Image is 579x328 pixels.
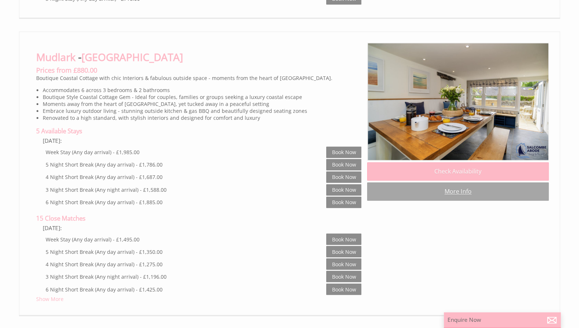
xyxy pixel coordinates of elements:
a: More Info [367,182,549,201]
a: Book Now [326,159,361,170]
a: Show More [36,295,64,302]
h3: Prices from £880.00 [36,66,361,75]
li: Accommodates 6 across 3 bedrooms & 2 bathrooms [43,87,361,94]
a: Book Now [326,146,361,158]
a: Book Now [326,171,361,183]
a: Book Now [326,246,361,257]
li: Boutique Style Coastal Cottage Gem - Ideal for couples, families or groups seeking a luxury coast... [43,94,361,100]
a: Mudlark [36,50,76,64]
p: Boutique Coastal Cottage with chic Interiors & fabulous outside space - moments from the heart of... [36,75,361,81]
a: Book Now [326,258,361,270]
div: 6 Night Short Break (Any day arrival) - £1,425.00 [46,286,326,293]
div: 4 Night Short Break (Any day arrival) - £1,687.00 [46,173,326,180]
a: Book Now [326,184,361,195]
a: Book Now [326,271,361,282]
div: 3 Night Short Break (Any night arrival) - £1,196.00 [46,273,326,280]
li: Moments away from the heart of [GEOGRAPHIC_DATA], yet tucked away in a peaceful setting [43,100,361,107]
li: Renovated to a high standard, with stylish interiors and designed for comfort and luxury [43,114,361,121]
a: [GEOGRAPHIC_DATA] [81,50,183,64]
div: [DATE] [43,137,361,145]
li: Embrace luxury outdoor living - stunning outside kitchen & gas BBQ and beautifully designed seati... [43,107,361,114]
p: Enquire Now [447,316,557,324]
div: 5 Night Short Break (Any day arrival) - £1,350.00 [46,248,326,255]
a: Check Availability [367,162,549,180]
h4: 5 Available Stays [36,127,361,137]
span: - [78,50,183,64]
div: 5 Night Short Break (Any day arrival) - £1,786.00 [46,161,326,168]
h4: 15 Close Matches [36,214,361,224]
div: 4 Night Short Break (Any day arrival) - £1,275.00 [46,260,326,267]
a: Book Now [326,283,361,295]
div: [DATE] [43,224,361,232]
img: DSC_9701.original.JPG [367,43,549,160]
div: 6 Night Short Break (Any day arrival) - £1,885.00 [46,199,326,206]
div: Week Stay (Any day arrival) - £1,985.00 [46,149,326,156]
a: Book Now [326,197,361,208]
div: Week Stay (Any day arrival) - £1,495.00 [46,236,326,243]
div: 3 Night Short Break (Any night arrival) - £1,588.00 [46,186,326,193]
a: Book Now [326,233,361,245]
